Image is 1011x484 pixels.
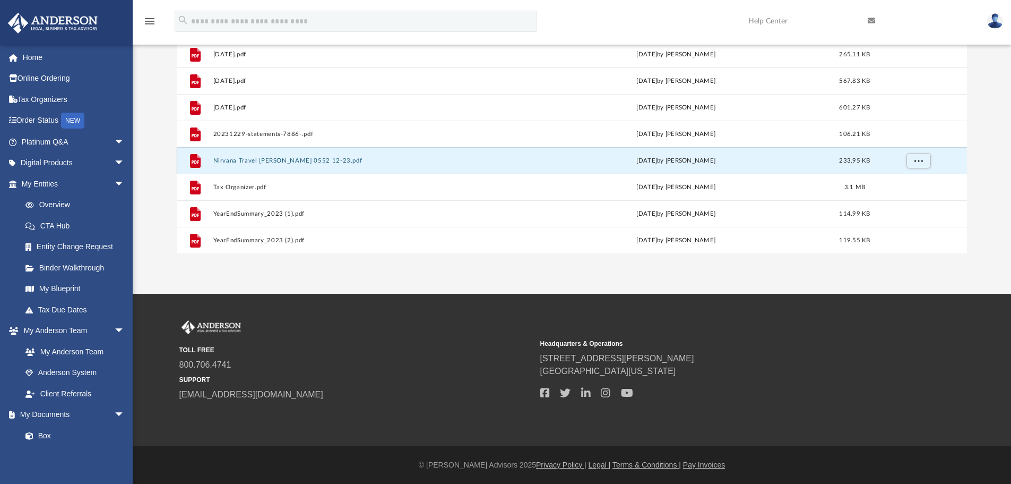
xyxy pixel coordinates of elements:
a: Privacy Policy | [536,461,586,469]
a: Entity Change Request [15,236,141,258]
span: arrow_drop_down [114,404,135,426]
div: [DATE] by [PERSON_NAME] [523,156,829,165]
a: [GEOGRAPHIC_DATA][US_STATE] [540,367,676,376]
div: [DATE] by [PERSON_NAME] [523,103,829,112]
span: 119.55 KB [839,237,870,243]
div: [DATE] by [PERSON_NAME] [523,235,829,245]
span: 265.11 KB [839,51,870,57]
a: Home [7,47,141,68]
a: My Anderson Team [15,341,130,362]
img: Anderson Advisors Platinum Portal [5,13,101,33]
a: Terms & Conditions | [612,461,681,469]
button: [DATE].pdf [213,104,519,111]
div: © [PERSON_NAME] Advisors 2025 [133,460,1011,471]
a: Meeting Minutes [15,446,135,468]
div: [DATE] by [PERSON_NAME] [523,129,829,139]
span: 114.99 KB [839,210,870,216]
span: 106.21 KB [839,131,870,137]
a: My Blueprint [15,278,135,300]
span: 233.95 KB [839,157,870,163]
a: My Entitiesarrow_drop_down [7,173,141,194]
a: Platinum Q&Aarrow_drop_down [7,131,141,152]
small: Headquarters & Operations [540,339,894,349]
a: CTA Hub [15,215,141,236]
small: TOLL FREE [179,345,533,355]
a: Legal | [589,461,611,469]
a: [STREET_ADDRESS][PERSON_NAME] [540,354,694,363]
div: grid [177,33,967,253]
img: Anderson Advisors Platinum Portal [179,320,243,334]
a: 800.706.4741 [179,360,231,369]
div: [DATE] by [PERSON_NAME] [523,49,829,59]
div: [DATE] by [PERSON_NAME] [523,209,829,218]
a: Tax Due Dates [15,299,141,320]
img: User Pic [987,13,1003,29]
button: YearEndSummary_2023 (2).pdf [213,237,519,244]
button: [DATE].pdf [213,51,519,58]
a: menu [143,20,156,28]
div: NEW [61,113,84,129]
small: SUPPORT [179,375,533,385]
a: My Documentsarrow_drop_down [7,404,135,426]
span: 601.27 KB [839,104,870,110]
a: Online Ordering [7,68,141,89]
div: [DATE] by [PERSON_NAME] [523,76,829,86]
button: Tax Organizer.pdf [213,184,519,191]
span: 567.83 KB [839,78,870,83]
a: Client Referrals [15,383,135,404]
a: My Anderson Teamarrow_drop_down [7,320,135,342]
span: arrow_drop_down [114,131,135,153]
button: More options [906,152,930,168]
a: Binder Walkthrough [15,257,141,278]
div: [DATE] by [PERSON_NAME] [523,182,829,192]
span: arrow_drop_down [114,152,135,174]
span: arrow_drop_down [114,320,135,342]
a: [EMAIL_ADDRESS][DOMAIN_NAME] [179,390,323,399]
button: YearEndSummary_2023 (1).pdf [213,210,519,217]
a: Anderson System [15,362,135,384]
span: arrow_drop_down [114,173,135,195]
span: 3.1 MB [844,184,865,190]
button: Nirvana Travel [PERSON_NAME] 0552 12-23.pdf [213,157,519,164]
button: [DATE].pdf [213,78,519,84]
button: 20231229-statements-7886-.pdf [213,131,519,138]
i: menu [143,15,156,28]
i: search [177,14,189,26]
a: Digital Productsarrow_drop_down [7,152,141,174]
a: Overview [15,194,141,216]
a: Pay Invoices [683,461,725,469]
a: Box [15,425,130,446]
a: Tax Organizers [7,89,141,110]
a: Order StatusNEW [7,110,141,132]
